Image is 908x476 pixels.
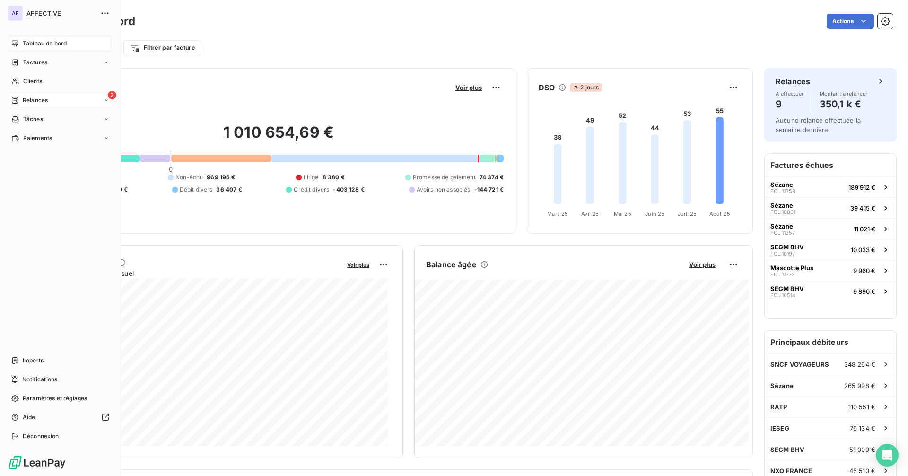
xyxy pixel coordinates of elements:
h6: DSO [539,82,555,93]
span: Sézane [770,181,793,188]
span: 969 196 € [207,173,235,182]
button: SEGM BHVFCLI105149 890 € [765,281,896,301]
span: 8 380 € [323,173,345,182]
span: SEGM BHV [770,446,804,453]
span: 0 [169,166,173,173]
span: Notifications [22,375,57,384]
a: Paramètres et réglages [8,391,113,406]
h6: Balance âgée [426,259,477,270]
span: Tâches [23,115,43,123]
h6: Relances [776,76,810,87]
span: Paiements [23,134,52,142]
a: Tâches [8,112,113,127]
h2: 1 010 654,69 € [53,123,504,151]
span: 74 374 € [480,173,504,182]
span: Non-échu [175,173,203,182]
span: Aucune relance effectuée la semaine dernière. [776,116,861,133]
span: Voir plus [689,261,716,268]
h6: Principaux débiteurs [765,331,896,353]
span: -144 721 € [474,185,504,194]
span: Litige [304,173,319,182]
span: FCLI11372 [770,272,795,277]
span: Sézane [770,222,793,230]
span: Montant à relancer [820,91,868,97]
span: 51 009 € [849,446,875,453]
span: 2 [108,91,116,99]
h6: Factures échues [765,154,896,176]
span: Mascotte Plus [770,264,813,272]
h4: 350,1 k € [820,97,868,112]
span: RATP [770,403,787,411]
span: 39 415 € [850,204,875,212]
span: Déconnexion [23,432,59,441]
span: 45 510 € [849,467,875,475]
span: 10 033 € [851,246,875,254]
span: FCLI11358 [770,188,795,194]
span: -403 128 € [333,185,365,194]
span: FCLI11357 [770,230,795,236]
button: Mascotte PlusFCLI113729 960 € [765,260,896,281]
span: 76 134 € [850,424,875,432]
button: Voir plus [453,83,485,92]
tspan: Juil. 25 [678,211,697,217]
span: SEGM BHV [770,243,804,251]
span: À effectuer [776,91,804,97]
span: FCLI10197 [770,251,795,256]
span: Crédit divers [294,185,329,194]
span: Promesse de paiement [413,173,476,182]
span: 348 264 € [844,361,875,368]
span: Voir plus [455,84,482,91]
span: 36 407 € [216,185,242,194]
span: SEGM BHV [770,285,804,292]
span: Relances [23,96,48,105]
span: 11 021 € [854,225,875,233]
span: IESEG [770,424,789,432]
span: SNCF VOYAGEURS [770,361,829,368]
button: Filtrer par facture [123,40,201,55]
tspan: Avr. 25 [581,211,599,217]
span: 9 960 € [853,267,875,274]
button: SézaneFCLI11358189 912 € [765,176,896,197]
tspan: Mars 25 [547,211,568,217]
button: Voir plus [344,260,372,269]
span: Paramètres et réglages [23,394,87,403]
tspan: Mai 25 [614,211,631,217]
button: SEGM BHVFCLI1019710 033 € [765,239,896,260]
a: Factures [8,55,113,70]
div: Open Intercom Messenger [876,444,899,467]
span: Sézane [770,202,793,209]
a: Tableau de bord [8,36,113,51]
button: SézaneFCLI1135711 021 € [765,218,896,239]
a: Imports [8,353,113,368]
a: Aide [8,410,113,425]
a: Clients [8,74,113,89]
span: Imports [23,356,44,365]
a: 2Relances [8,93,113,108]
tspan: Juin 25 [645,211,664,217]
button: SézaneFCLI1080139 415 € [765,197,896,218]
span: FCLI10514 [770,292,795,298]
span: Aide [23,413,35,422]
span: Clients [23,77,42,86]
span: 110 551 € [848,403,875,411]
span: AFFECTIVE [26,9,95,17]
button: Actions [827,14,874,29]
a: Paiements [8,131,113,146]
span: 2 jours [570,83,602,92]
span: Factures [23,58,47,67]
span: 265 998 € [844,382,875,389]
span: Voir plus [347,262,369,268]
span: Tableau de bord [23,39,67,48]
span: 9 890 € [853,288,875,295]
span: Débit divers [180,185,213,194]
span: FCLI10801 [770,209,795,215]
div: AF [8,6,23,21]
h4: 9 [776,97,804,112]
tspan: Août 25 [709,211,730,217]
span: 189 912 € [848,184,875,191]
span: Sézane [770,382,794,389]
span: Chiffre d'affaires mensuel [53,268,340,278]
span: NXO FRANCE [770,467,812,475]
button: Voir plus [686,260,718,269]
img: Logo LeanPay [8,455,66,470]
